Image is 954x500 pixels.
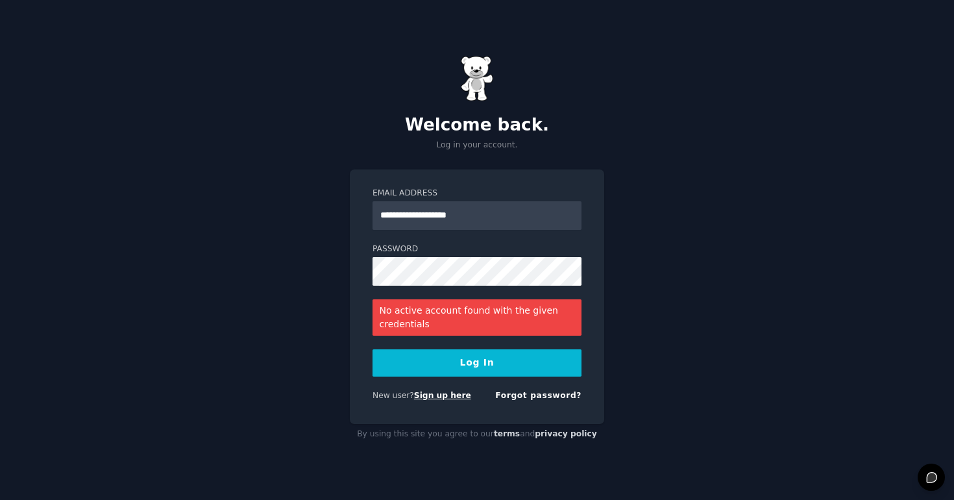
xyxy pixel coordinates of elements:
a: Sign up here [414,391,471,400]
a: Forgot password? [495,391,581,400]
span: New user? [373,391,414,400]
div: No active account found with the given credentials [373,299,581,336]
div: By using this site you agree to our and [350,424,604,445]
p: Log in your account. [350,140,604,151]
h2: Welcome back. [350,115,604,136]
label: Email Address [373,188,581,199]
button: Log In [373,349,581,377]
label: Password [373,244,581,255]
a: terms [494,429,520,438]
img: Gummy Bear [461,56,493,101]
a: privacy policy [535,429,597,438]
